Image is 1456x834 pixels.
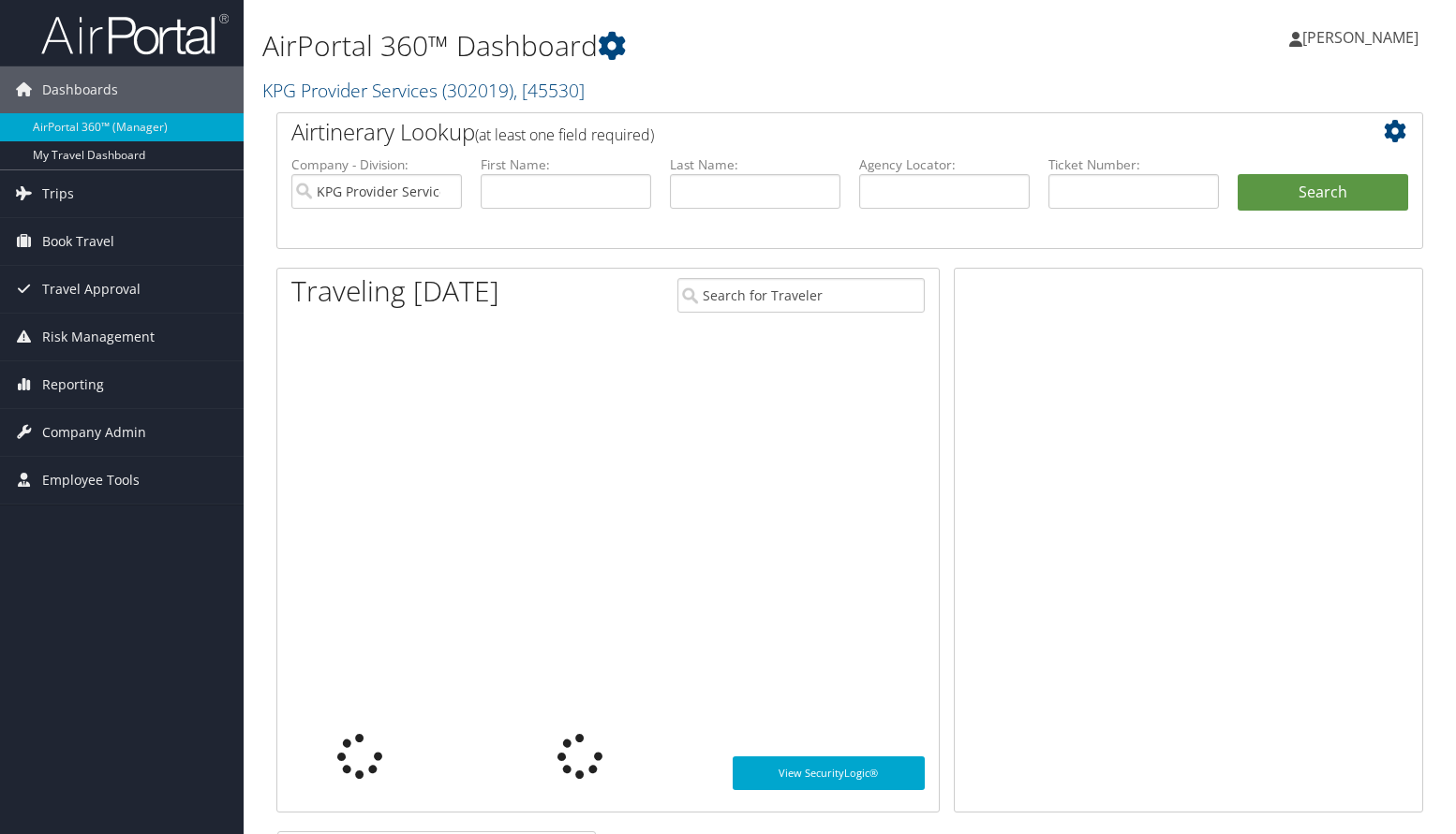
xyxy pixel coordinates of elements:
span: Book Travel [42,218,114,265]
h1: Traveling [DATE] [291,271,499,311]
span: , [ 45530 ] [513,78,585,103]
span: (at least one field required) [475,124,654,145]
h1: AirPortal 360™ Dashboard [262,26,1046,66]
label: Last Name: [670,155,840,174]
label: Company - Division: [291,155,462,174]
input: Search for Traveler [677,278,925,313]
a: KPG Provider Services [262,78,585,103]
span: Dashboards [42,66,118,113]
span: Employee Tools [42,457,140,504]
span: Risk Management [42,314,155,360]
span: Company Admin [42,409,146,456]
a: View SecurityLogic® [733,756,925,790]
h2: Airtinerary Lookup [291,116,1313,148]
label: Agency Locator: [859,155,1030,174]
span: Travel Approval [42,266,141,313]
label: First Name: [481,155,651,174]
a: [PERSON_NAME] [1289,9,1437,66]
button: Search [1238,174,1408,212]
span: [PERSON_NAME] [1302,27,1419,48]
span: Reporting [42,361,104,408]
img: airportal-logo.png [41,12,229,56]
span: ( 302019 ) [442,78,513,103]
label: Ticket Number: [1048,155,1219,174]
span: Trips [42,170,74,217]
